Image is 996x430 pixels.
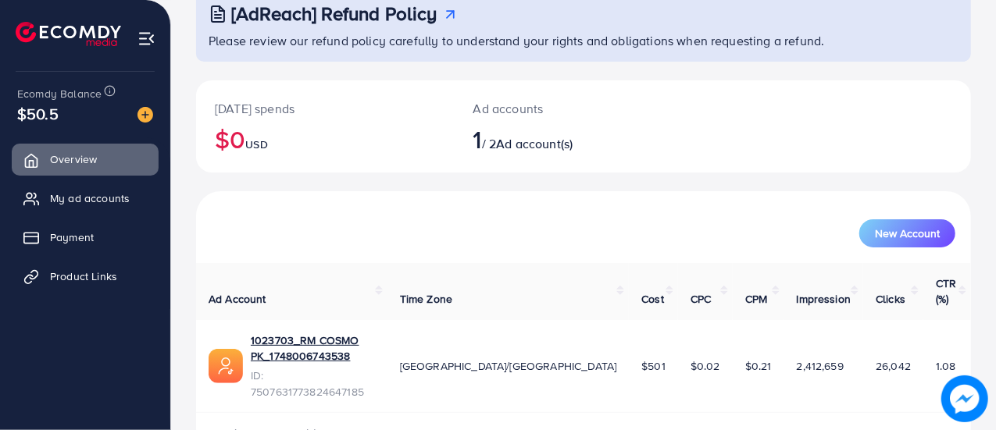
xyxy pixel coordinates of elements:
span: CPC [691,291,711,307]
h2: $0 [215,124,436,154]
p: Ad accounts [473,99,630,118]
span: New Account [875,228,940,239]
span: Ad Account [209,291,266,307]
p: Please review our refund policy carefully to understand your rights and obligations when requesti... [209,31,962,50]
span: Product Links [50,268,117,284]
span: $0.21 [745,358,772,374]
span: 26,042 [876,358,911,374]
h3: [AdReach] Refund Policy [231,2,437,25]
img: image [137,107,153,123]
a: My ad accounts [12,183,159,214]
a: Product Links [12,261,159,292]
span: Ad account(s) [496,135,573,152]
span: Payment [50,229,94,245]
button: New Account [859,219,955,247]
span: 1.08 [936,358,956,374]
span: Time Zone [400,291,452,307]
h2: / 2 [473,124,630,154]
span: 2,412,659 [797,358,844,374]
span: CTR (%) [936,275,956,307]
img: menu [137,30,155,48]
span: My ad accounts [50,190,130,206]
span: Ecomdy Balance [17,86,102,101]
img: image [941,375,988,422]
span: Overview [50,151,97,167]
span: CPM [745,291,767,307]
span: [GEOGRAPHIC_DATA]/[GEOGRAPHIC_DATA] [400,358,617,374]
span: $0.02 [691,358,720,374]
img: logo [16,22,121,46]
span: $50.5 [17,102,59,125]
span: Impression [797,291,851,307]
span: Clicks [876,291,905,307]
a: Payment [12,222,159,253]
span: USD [245,137,267,152]
span: $501 [641,358,666,374]
a: Overview [12,144,159,175]
p: [DATE] spends [215,99,436,118]
a: 1023703_RM COSMO PK_1748006743538 [251,332,375,364]
span: ID: 7507631773824647185 [251,368,375,400]
span: 1 [473,121,482,157]
img: ic-ads-acc.e4c84228.svg [209,349,243,383]
span: Cost [641,291,664,307]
